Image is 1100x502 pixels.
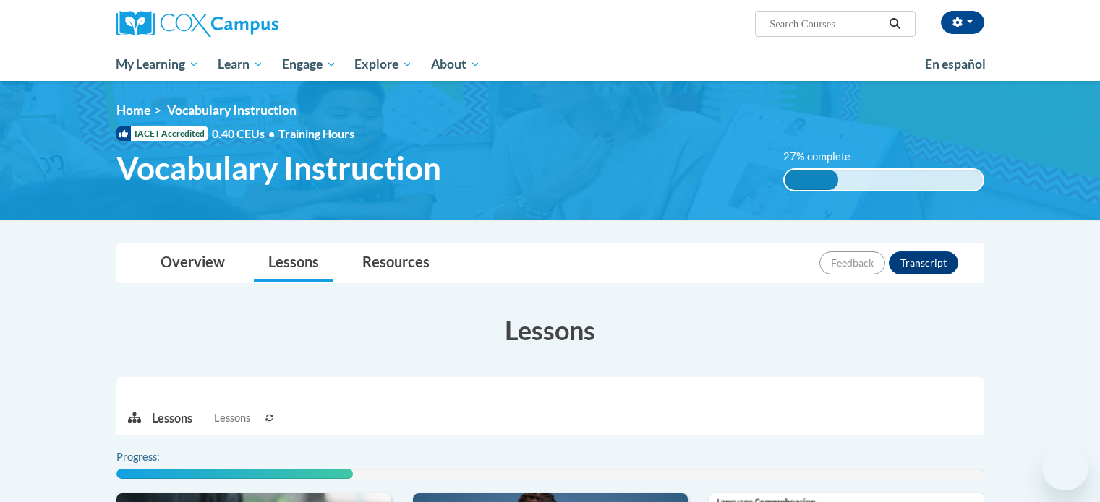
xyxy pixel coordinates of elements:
[116,149,441,187] span: Vocabulary Instruction
[218,56,263,73] span: Learn
[348,244,444,282] a: Resources
[254,244,333,282] a: Lessons
[345,48,422,81] a: Explore
[107,48,209,81] a: My Learning
[116,312,984,348] h3: Lessons
[889,251,958,274] button: Transcript
[354,56,412,73] span: Explore
[212,126,278,142] span: 0.40 CEUs
[916,49,995,79] a: En español
[785,170,838,190] div: 27% complete
[1042,444,1088,490] iframe: Button to launch messaging window
[282,56,336,73] span: Engage
[925,56,986,72] span: En español
[146,244,239,282] a: Overview
[273,48,346,81] a: Engage
[783,149,866,165] label: 27% complete
[941,11,984,34] button: Account Settings
[431,56,480,73] span: About
[884,15,905,33] button: Search
[768,15,884,33] input: Search Courses
[116,449,200,465] label: Progress:
[214,410,250,426] span: Lessons
[116,11,391,37] a: Cox Campus
[278,126,354,140] span: Training Hours
[208,48,273,81] a: Learn
[422,48,490,81] a: About
[95,48,1006,81] div: Main menu
[819,251,885,274] button: Feedback
[116,11,278,37] img: Cox Campus
[116,126,208,141] span: IACET Accredited
[116,56,199,73] span: My Learning
[152,410,192,426] p: Lessons
[167,103,297,118] span: Vocabulary Instruction
[268,126,275,140] span: •
[116,103,150,118] a: Home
